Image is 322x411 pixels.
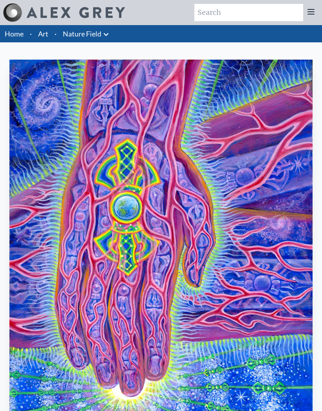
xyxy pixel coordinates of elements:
a: Art [38,28,48,39]
a: Nature Field [63,28,101,39]
li: · [27,25,35,42]
li: · [51,25,60,42]
input: Search [194,4,303,21]
a: Home [5,29,24,38]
